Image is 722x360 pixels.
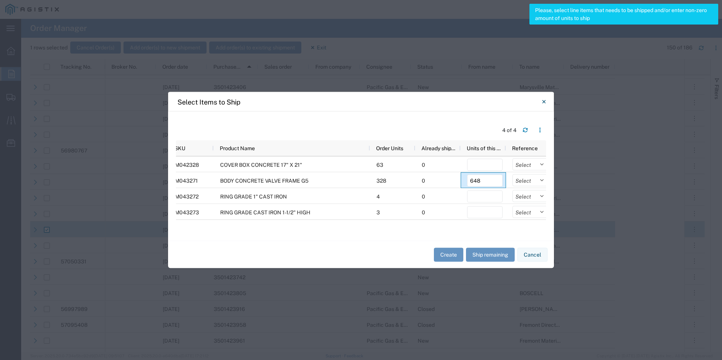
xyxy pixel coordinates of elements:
span: M043272 [175,194,199,200]
span: 4 [376,194,380,200]
span: Please, select line items that needs to be shipped and/or enter non-zero amount of units to ship [535,6,715,22]
span: Product Name [220,145,255,151]
button: Ship remaining [466,248,515,262]
span: Reference [512,145,538,151]
span: COVER BOX CONCRETE 17" X 21" [220,162,302,168]
button: Create [434,248,463,262]
button: Refresh table [519,124,531,136]
h4: Select Items to Ship [177,97,241,107]
span: Order Units [376,145,403,151]
span: Units of this shipment [467,145,503,151]
span: BODY CONCRETE VALVE FRAME G5 [220,178,309,184]
span: 0 [422,209,425,215]
span: 63 [376,162,383,168]
span: 328 [376,178,386,184]
span: SKU [174,145,185,151]
button: Close [536,94,551,109]
span: Already shipped [421,145,458,151]
span: RING GRADE 1" CAST IRON [220,194,287,200]
span: M043273 [175,209,199,215]
button: Cancel [517,248,548,262]
div: 4 of 4 [502,126,517,134]
span: 3 [376,209,380,215]
span: M043271 [175,178,198,184]
span: 0 [422,162,425,168]
span: M042328 [175,162,199,168]
span: RING GRADE CAST IRON 1-1/2" HIGH [220,209,310,215]
span: 0 [422,178,425,184]
span: 0 [422,194,425,200]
